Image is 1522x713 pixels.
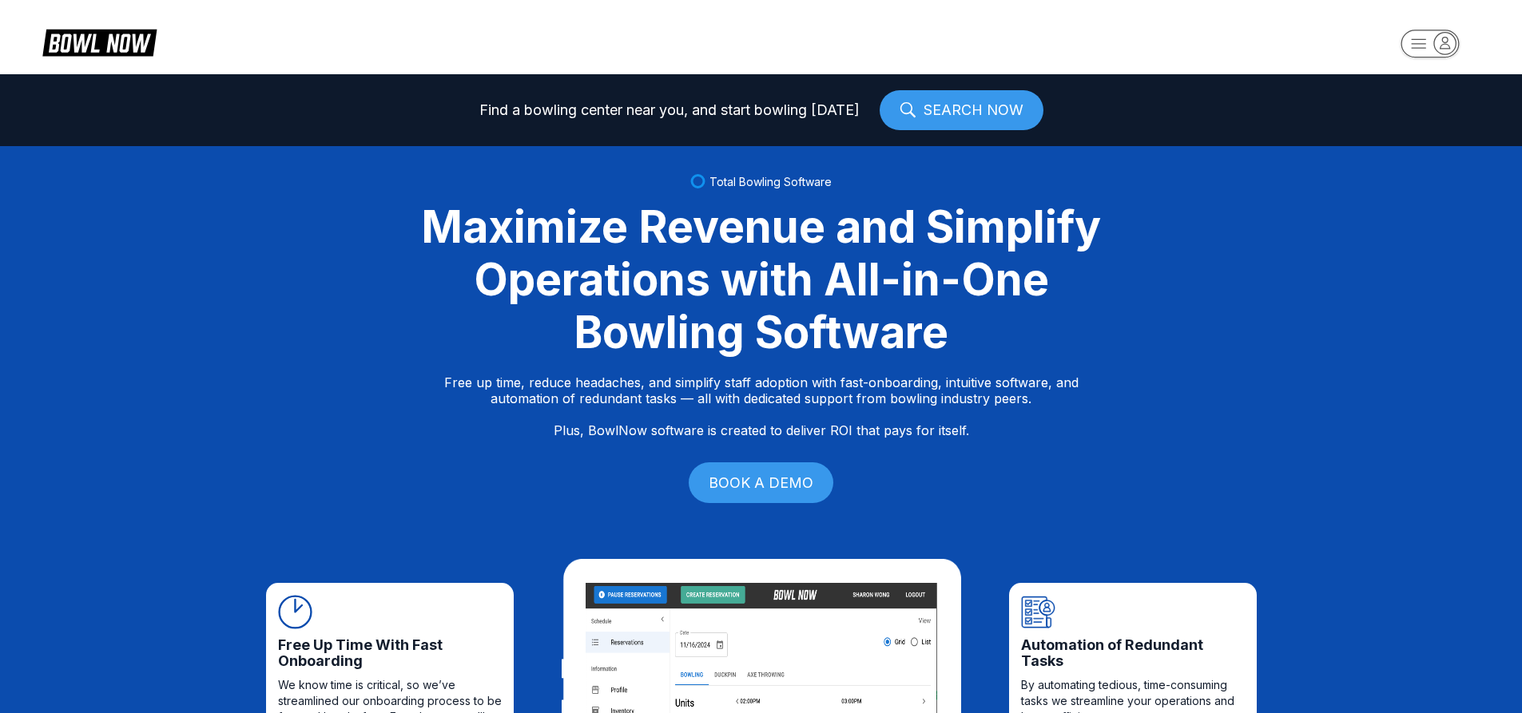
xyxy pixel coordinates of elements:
[479,102,860,118] span: Find a bowling center near you, and start bowling [DATE]
[444,374,1079,438] p: Free up time, reduce headaches, and simplify staff adoption with fast-onboarding, intuitive softw...
[402,200,1121,358] div: Maximize Revenue and Simplify Operations with All-in-One Bowling Software
[880,90,1043,130] a: SEARCH NOW
[709,175,832,188] span: Total Bowling Software
[689,462,833,503] a: BOOK A DEMO
[1021,637,1245,669] span: Automation of Redundant Tasks
[278,637,502,669] span: Free Up Time With Fast Onboarding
